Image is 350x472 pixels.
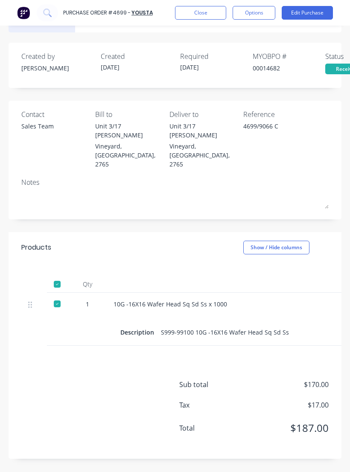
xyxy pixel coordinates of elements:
img: Factory [17,6,30,19]
div: Created [101,51,173,61]
div: Reference [243,109,329,119]
div: Sales Team [21,122,54,131]
div: Notes [21,177,329,187]
div: Bill to [95,109,163,119]
span: $187.00 [243,420,329,436]
div: Unit 3/17 [PERSON_NAME] [95,122,163,140]
div: MYOB PO # [253,51,325,61]
div: Deliver to [169,109,237,119]
span: $17.00 [243,400,329,410]
span: Sub total [179,379,243,390]
button: Edit Purchase [282,6,333,20]
div: Contact [21,109,89,119]
button: Close [175,6,226,20]
button: Options [233,6,275,20]
div: Qty [68,276,107,293]
div: Vineyard, [GEOGRAPHIC_DATA], 2765 [95,142,163,169]
a: Yousta [131,9,153,16]
div: Purchase Order #4699 - [63,9,131,17]
span: Tax [179,400,243,410]
button: Show / Hide columns [243,241,309,254]
div: Required [180,51,253,61]
div: Unit 3/17 [PERSON_NAME] [169,122,237,140]
div: [PERSON_NAME] [21,64,94,73]
span: $170.00 [243,379,329,390]
textarea: 4699/9066 C [243,122,329,141]
div: 00014682 [253,64,325,73]
div: S999-99100 10G -16X16 Wafer Head Sq Sd Ss [161,326,289,338]
div: Created by [21,51,94,61]
span: Total [179,423,243,433]
div: Products [21,242,51,253]
div: 1 [75,300,100,309]
div: Vineyard, [GEOGRAPHIC_DATA], 2765 [169,142,237,169]
div: Description [120,326,161,338]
